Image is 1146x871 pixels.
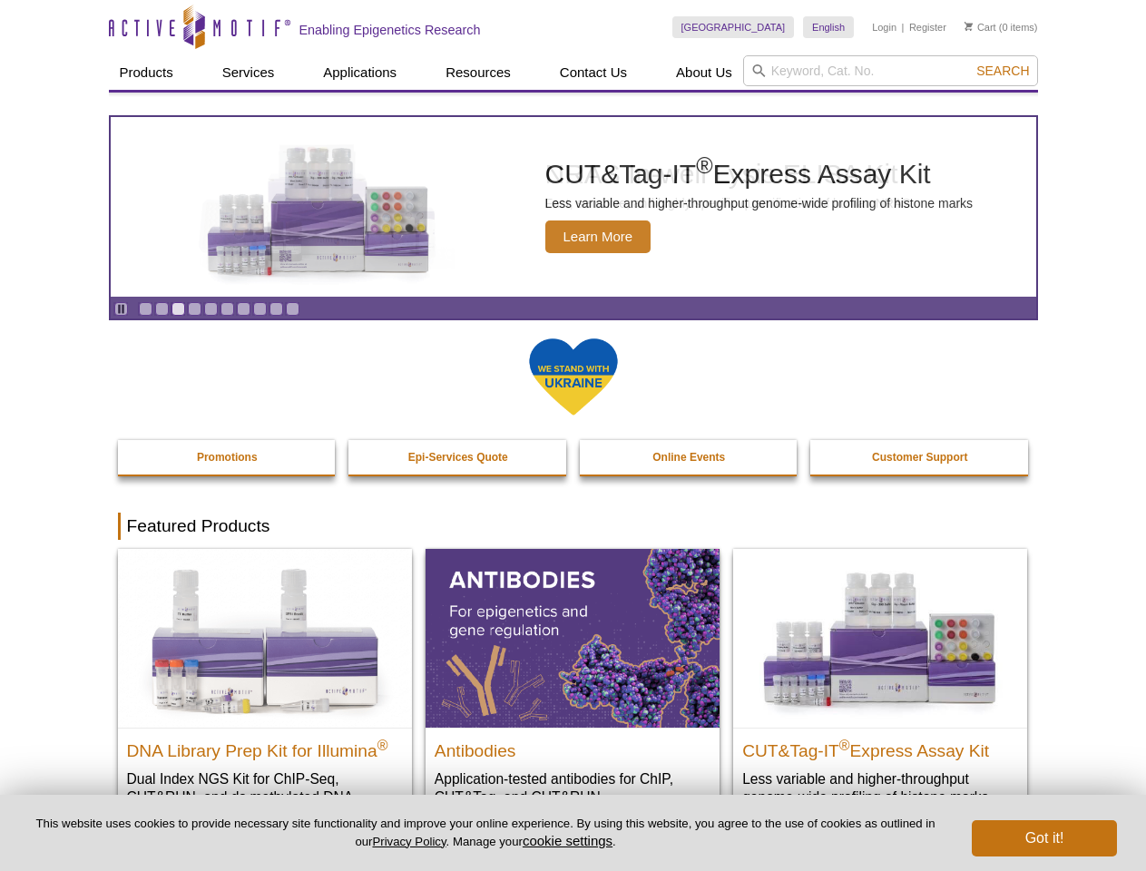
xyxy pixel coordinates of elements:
[269,302,283,316] a: Go to slide 9
[971,63,1034,79] button: Search
[220,302,234,316] a: Go to slide 6
[810,440,1030,475] a: Customer Support
[803,16,854,38] a: English
[733,549,1027,824] a: CUT&Tag-IT® Express Assay Kit CUT&Tag-IT®Express Assay Kit Less variable and higher-throughput ge...
[127,733,403,760] h2: DNA Library Prep Kit for Illumina
[114,302,128,316] a: Toggle autoplay
[435,769,710,807] p: Application-tested antibodies for ChIP, CUT&Tag, and CUT&RUN.
[237,302,250,316] a: Go to slide 7
[377,737,388,752] sup: ®
[299,22,481,38] h2: Enabling Epigenetics Research
[188,302,201,316] a: Go to slide 4
[348,440,568,475] a: Epi-Services Quote
[545,220,651,253] span: Learn More
[972,820,1117,856] button: Got it!
[839,737,850,752] sup: ®
[408,451,508,464] strong: Epi-Services Quote
[118,440,338,475] a: Promotions
[435,55,522,90] a: Resources
[312,55,407,90] a: Applications
[211,55,286,90] a: Services
[528,337,619,417] img: We Stand With Ukraine
[909,21,946,34] a: Register
[426,549,720,727] img: All Antibodies
[733,549,1027,727] img: CUT&Tag-IT® Express Assay Kit
[127,769,403,825] p: Dual Index NGS Kit for ChIP-Seq, CUT&RUN, and ds methylated DNA assays.
[253,302,267,316] a: Go to slide 8
[652,451,725,464] strong: Online Events
[965,21,996,34] a: Cart
[197,451,258,464] strong: Promotions
[902,16,905,38] li: |
[545,161,915,188] h2: NRAS In-well Lysis ELISA Kit
[742,769,1018,807] p: Less variable and higher-throughput genome-wide profiling of histone marks​.
[109,55,184,90] a: Products
[426,549,720,824] a: All Antibodies Antibodies Application-tested antibodies for ChIP, CUT&Tag, and CUT&RUN.
[118,549,412,842] a: DNA Library Prep Kit for Illumina DNA Library Prep Kit for Illumina® Dual Index NGS Kit for ChIP-...
[171,302,185,316] a: Go to slide 3
[965,22,973,31] img: Your Cart
[872,451,967,464] strong: Customer Support
[672,16,795,38] a: [GEOGRAPHIC_DATA]
[742,733,1018,760] h2: CUT&Tag-IT Express Assay Kit
[965,16,1038,38] li: (0 items)
[139,302,152,316] a: Go to slide 1
[118,513,1029,540] h2: Featured Products
[29,816,942,850] p: This website uses cookies to provide necessary site functionality and improve your online experie...
[523,833,612,848] button: cookie settings
[743,55,1038,86] input: Keyword, Cat. No.
[182,144,455,269] img: NRAS In-well Lysis ELISA Kit
[155,302,169,316] a: Go to slide 2
[435,733,710,760] h2: Antibodies
[372,835,446,848] a: Privacy Policy
[872,21,896,34] a: Login
[976,64,1029,78] span: Search
[111,117,1036,297] a: NRAS In-well Lysis ELISA Kit NRAS In-well Lysis ELISA Kit Fast, sensitive, and highly specific qu...
[118,549,412,727] img: DNA Library Prep Kit for Illumina
[665,55,743,90] a: About Us
[204,302,218,316] a: Go to slide 5
[545,195,915,211] p: Fast, sensitive, and highly specific quantification of human NRAS.
[580,440,799,475] a: Online Events
[111,117,1036,297] article: NRAS In-well Lysis ELISA Kit
[549,55,638,90] a: Contact Us
[286,302,299,316] a: Go to slide 10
